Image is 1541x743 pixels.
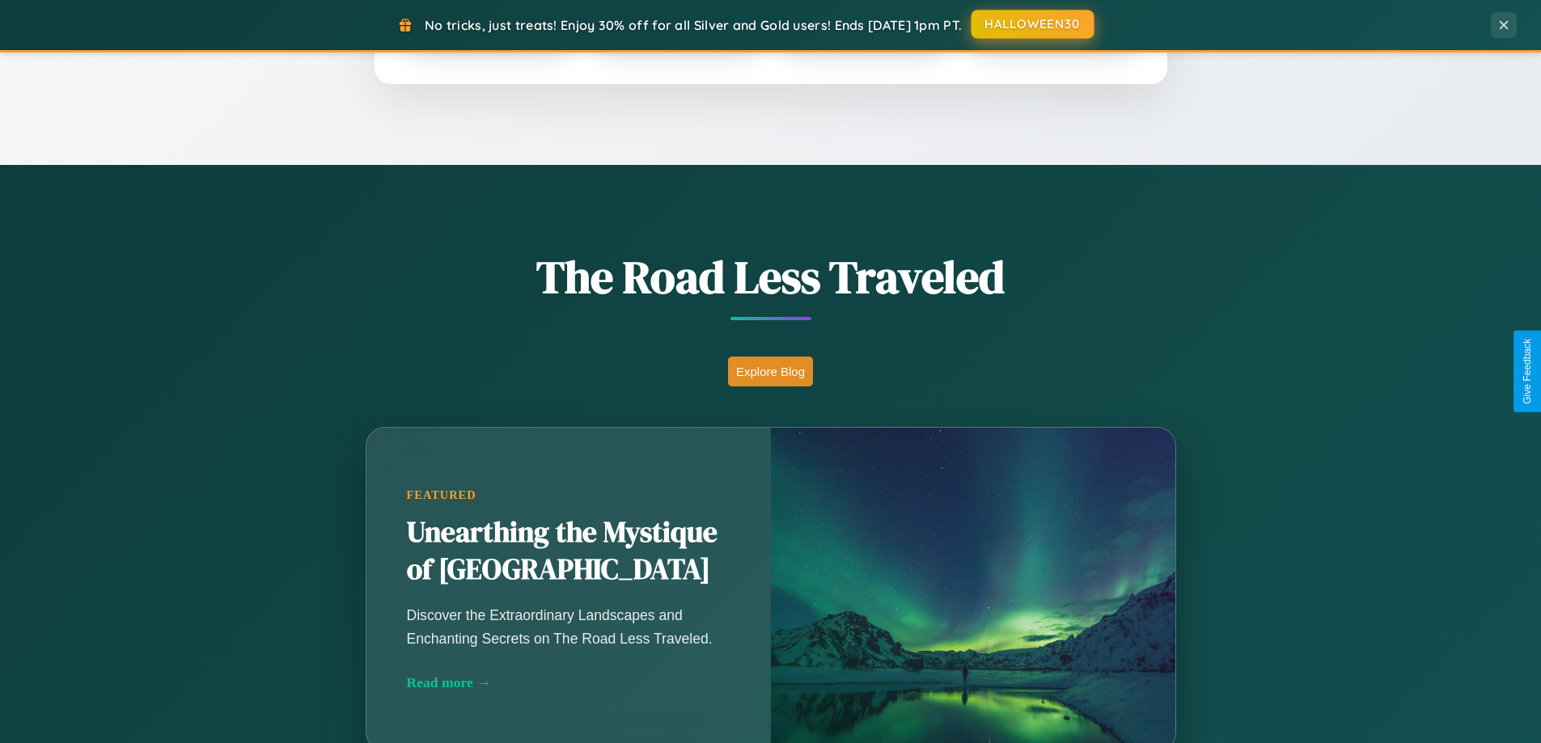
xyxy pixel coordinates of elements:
div: Give Feedback [1522,339,1533,404]
button: Explore Blog [728,357,813,386]
p: Discover the Extraordinary Landscapes and Enchanting Secrets on The Road Less Traveled. [407,604,730,649]
button: HALLOWEEN30 [972,10,1094,39]
div: Read more → [407,674,730,691]
span: No tricks, just treats! Enjoy 30% off for all Silver and Gold users! Ends [DATE] 1pm PT. [425,17,962,33]
div: Featured [407,488,730,502]
h2: Unearthing the Mystique of [GEOGRAPHIC_DATA] [407,514,730,589]
h1: The Road Less Traveled [286,246,1256,308]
